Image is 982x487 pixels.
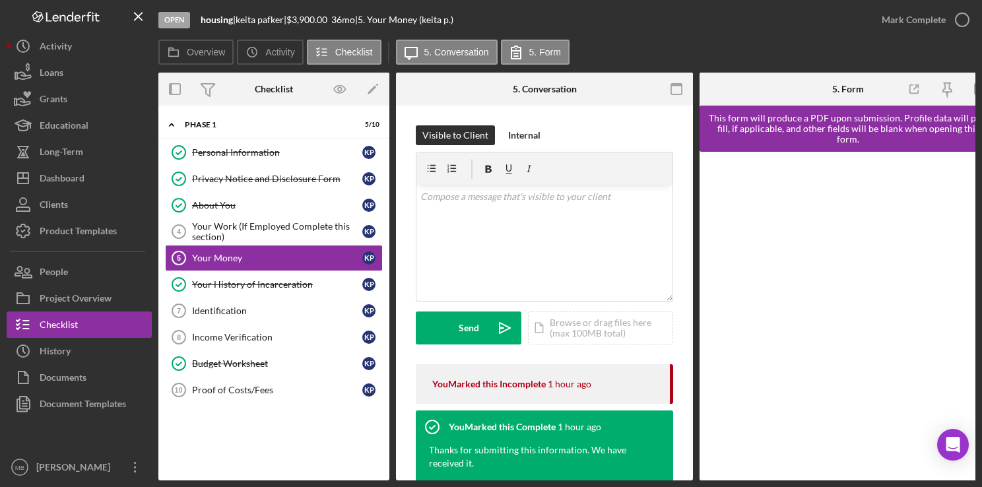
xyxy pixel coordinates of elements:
div: k p [362,331,376,344]
div: k p [362,383,376,397]
div: Checklist [40,311,78,341]
div: | [201,15,236,25]
div: Budget Worksheet [192,358,362,369]
label: Activity [265,47,294,57]
button: Visible to Client [416,125,495,145]
div: Your Money [192,253,362,263]
div: Send [459,311,479,344]
button: Internal [502,125,547,145]
button: Activity [237,40,303,65]
text: MB [15,464,24,471]
div: Phase 1 [185,121,346,129]
div: History [40,338,71,368]
button: Document Templates [7,391,152,417]
div: Personal Information [192,147,362,158]
div: k p [362,199,376,212]
a: 8Income Verificationkp [165,324,383,350]
a: 7Identificationkp [165,298,383,324]
time: 2025-08-21 18:41 [558,422,601,432]
tspan: 10 [174,386,182,394]
div: Internal [508,125,540,145]
button: Overview [158,40,234,65]
div: k p [362,357,376,370]
div: 5. Form [832,84,864,94]
tspan: 8 [177,333,181,341]
button: Checklist [7,311,152,338]
a: About Youkp [165,192,383,218]
a: 4Your Work (If Employed Complete this section)kp [165,218,383,245]
div: 36 mo [331,15,355,25]
button: Mark Complete [868,7,975,33]
div: k p [362,225,376,238]
tspan: 7 [177,307,181,315]
label: Checklist [335,47,373,57]
div: Proof of Costs/Fees [192,385,362,395]
button: Checklist [307,40,381,65]
div: 5 / 10 [356,121,379,129]
button: 5. Form [501,40,570,65]
button: Documents [7,364,152,391]
div: Your Work (If Employed Complete this section) [192,221,362,242]
a: Personal Informationkp [165,139,383,166]
label: 5. Form [529,47,561,57]
div: You Marked this Complete [449,422,556,432]
button: Send [416,311,521,344]
div: Thanks for submitting this information. We have received it. [416,443,660,483]
div: Documents [40,364,86,394]
tspan: 5 [177,254,181,262]
a: Privacy Notice and Disclosure Formkp [165,166,383,192]
div: k p [362,172,376,185]
div: Project Overview [40,285,112,315]
div: k p [362,251,376,265]
div: keita pafker | [236,15,286,25]
div: Privacy Notice and Disclosure Form [192,174,362,184]
a: 10Proof of Costs/Feeskp [165,377,383,403]
div: 5. Conversation [513,84,577,94]
div: About You [192,200,362,211]
button: History [7,338,152,364]
button: Project Overview [7,285,152,311]
div: You Marked this Incomplete [432,379,546,389]
label: Overview [187,47,225,57]
div: Document Templates [40,391,126,420]
div: k p [362,146,376,159]
time: 2025-08-21 19:02 [548,379,591,389]
div: Checklist [255,84,293,94]
b: housing [201,14,233,25]
div: Mark Complete [882,7,946,33]
div: $3,900.00 [286,15,331,25]
a: 5Your Moneykp [165,245,383,271]
div: | 5. Your Money (keita p.) [355,15,453,25]
a: Budget Worksheetkp [165,350,383,377]
div: Income Verification [192,332,362,342]
div: [PERSON_NAME] [33,454,119,484]
div: Identification [192,306,362,316]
